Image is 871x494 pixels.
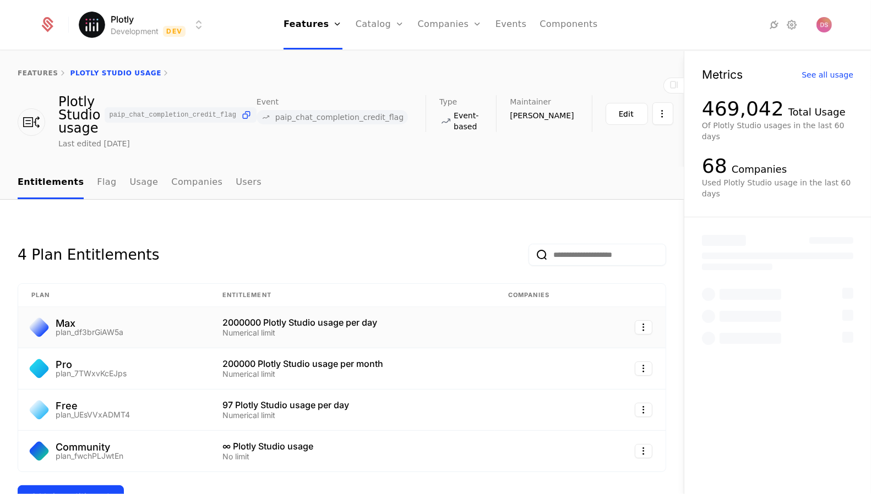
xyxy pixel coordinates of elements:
div: 469,042 [702,98,784,120]
a: Users [236,167,262,199]
div: Edit [619,108,634,119]
div: 200000 Plotly Studio usage per month [222,359,482,368]
div: plan_fwchPLJwtEn [56,452,123,460]
div: ∞ Plotly Studio usage [222,442,482,451]
div: Numerical limit [222,329,482,337]
nav: Main [18,167,666,199]
div: Used Plotly Studio usage in the last 60 days [702,177,853,199]
div: plan_7TWxvKcEJps [56,370,127,377]
a: Companies [171,167,222,199]
button: Open user button [816,17,832,32]
img: Daniel Anton Suchy [816,17,832,32]
div: Companies [732,162,787,177]
div: 97 Plotly Studio usage per day [222,400,482,409]
a: Settings [786,18,799,31]
div: No limit [222,453,482,460]
button: Select action [635,403,652,417]
div: Development [111,26,159,37]
a: Integrations [768,18,781,31]
span: Dev [163,26,186,37]
button: Select environment [82,13,205,37]
div: Of Plotly Studio usages in the last 60 days [702,120,853,142]
a: Usage [130,167,159,199]
div: Community [56,442,123,452]
span: paip_chat_completion_credit_flag [109,112,236,118]
button: Select action [635,320,652,334]
span: Event-based [454,110,478,132]
button: Edit [606,103,648,125]
button: Select action [635,444,652,458]
span: Event [257,98,279,106]
a: Flag [97,167,116,199]
span: paip_chat_completion_credit_flag [275,113,404,121]
button: Select action [652,102,673,125]
div: plan_df3brGiAW5a [56,328,123,336]
div: Pro [56,360,127,370]
th: Companies [495,284,598,307]
span: [PERSON_NAME] [510,110,574,121]
div: Numerical limit [222,370,482,378]
span: Maintainer [510,98,551,106]
div: Plotly Studio usage [58,95,257,135]
a: Entitlements [18,167,84,199]
button: Select action [635,361,652,376]
div: plan_UEsVVxADMT4 [56,411,130,419]
th: Plan [18,284,209,307]
div: Max [56,319,123,328]
div: Total Usage [788,105,846,120]
div: See all usage [802,71,853,79]
div: Metrics [702,69,743,80]
ul: Choose Sub Page [18,167,262,199]
th: Entitlement [209,284,495,307]
span: Plotly [111,13,134,26]
img: Plotly [79,12,105,38]
div: 4 Plan Entitlements [18,244,159,266]
span: Type [439,98,457,106]
div: Last edited [DATE] [58,138,130,149]
div: 68 [702,155,727,177]
div: Numerical limit [222,411,482,419]
div: Free [56,401,130,411]
div: 2000000 Plotly Studio usage per day [222,318,482,327]
a: features [18,69,58,77]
